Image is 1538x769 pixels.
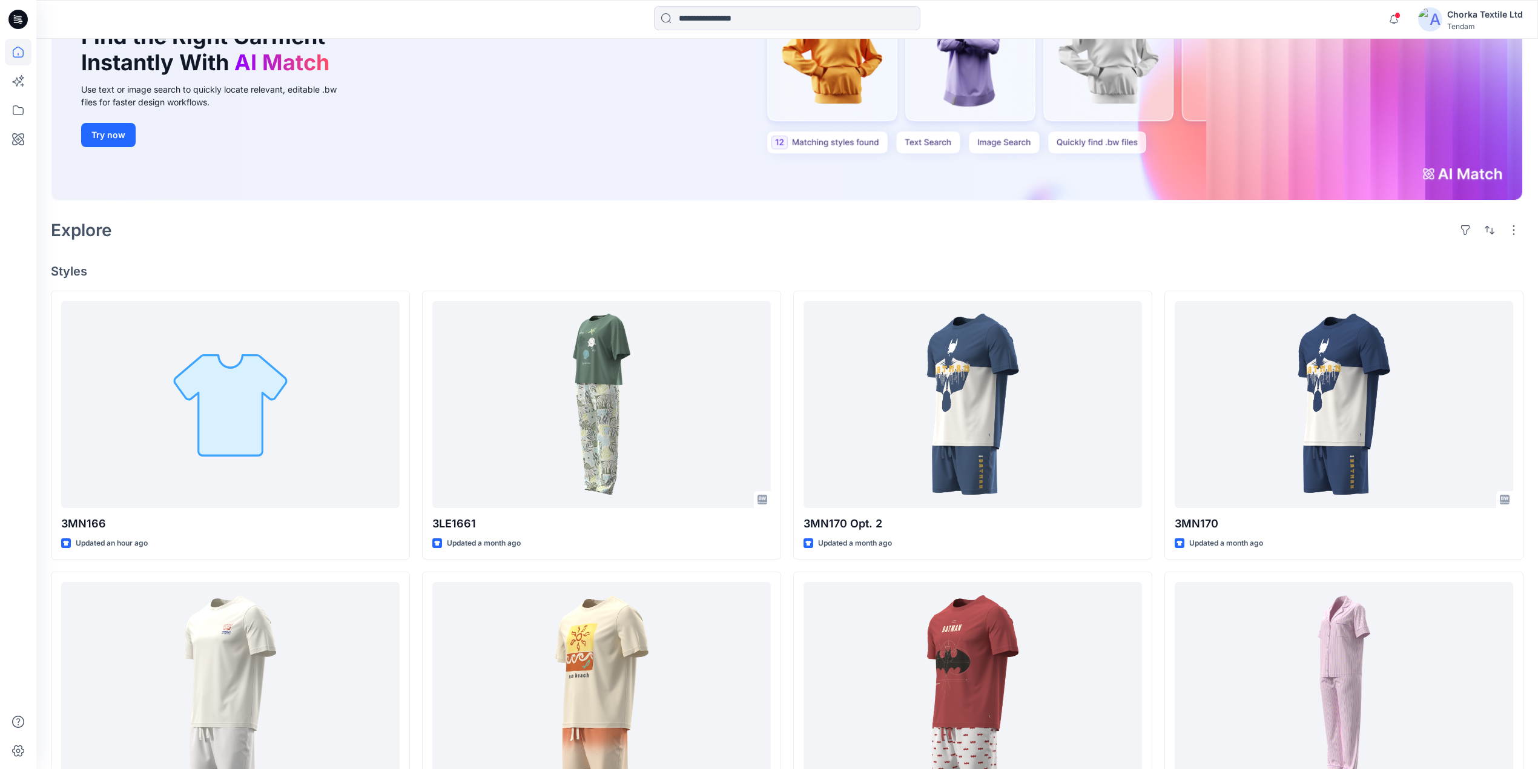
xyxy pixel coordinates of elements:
h1: Find the Right Garment Instantly With [81,24,335,76]
p: Updated a month ago [1189,537,1263,550]
a: 3MN170 Opt. 2 [804,301,1142,508]
div: Chorka Textile Ltd [1447,7,1523,22]
p: 3MN170 [1175,515,1513,532]
p: 3LE1661 [432,515,771,532]
h4: Styles [51,264,1523,279]
p: Updated a month ago [447,537,521,550]
img: avatar [1418,7,1442,31]
span: AI Match [234,49,329,76]
div: Use text or image search to quickly locate relevant, editable .bw files for faster design workflows. [81,83,354,108]
p: 3MN170 Opt. 2 [804,515,1142,532]
div: Tendam [1447,22,1523,31]
p: Updated an hour ago [76,537,148,550]
a: 3LE1661 [432,301,771,508]
p: Updated a month ago [818,537,892,550]
a: 3MN170 [1175,301,1513,508]
a: 3MN166 [61,301,400,508]
p: 3MN166 [61,515,400,532]
h2: Explore [51,220,112,240]
button: Try now [81,123,136,147]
